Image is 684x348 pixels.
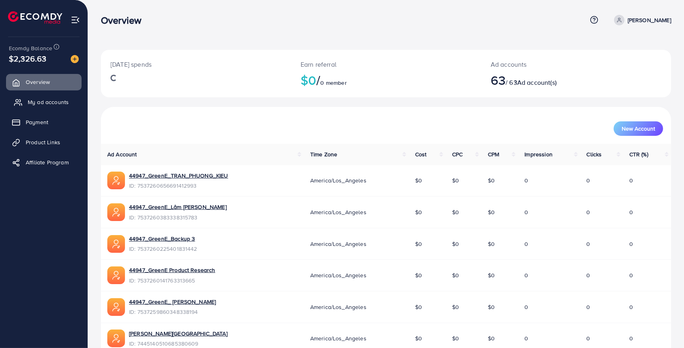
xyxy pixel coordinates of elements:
span: 0 [587,176,590,184]
span: America/Los_Angeles [310,208,367,216]
a: 44947_GreenE_Lâm [PERSON_NAME] [129,203,227,211]
span: $2,326.63 [9,53,46,64]
span: 0 [587,208,590,216]
span: Affiliate Program [26,158,69,166]
span: 0 [524,303,528,311]
span: 0 [629,303,633,311]
span: My ad accounts [28,98,69,106]
img: menu [71,15,80,25]
span: Impression [524,150,553,158]
span: America/Los_Angeles [310,334,367,342]
a: My ad accounts [6,94,82,110]
h2: / 63 [491,72,614,88]
a: Payment [6,114,82,130]
span: $0 [488,176,495,184]
span: New Account [622,126,655,131]
span: $0 [452,334,459,342]
span: 63 [491,71,506,89]
span: 0 member [321,79,347,87]
span: 0 [587,240,590,248]
span: 0 [587,271,590,279]
span: $0 [452,303,459,311]
img: ic-ads-acc.e4c84228.svg [107,266,125,284]
img: ic-ads-acc.e4c84228.svg [107,298,125,316]
a: 44947_GreenE_TRAN_PHUONG_KIEU [129,172,228,180]
span: $0 [415,303,422,311]
span: ID: 7537259860348338194 [129,308,216,316]
span: $0 [415,208,422,216]
span: 0 [524,271,528,279]
h3: Overview [101,14,148,26]
img: logo [8,11,62,24]
a: Affiliate Program [6,154,82,170]
span: 0 [629,334,633,342]
span: Product Links [26,138,60,146]
span: $0 [452,176,459,184]
button: New Account [614,121,663,136]
span: $0 [488,303,495,311]
span: $0 [488,240,495,248]
h2: $0 [301,72,471,88]
img: ic-ads-acc.e4c84228.svg [107,172,125,189]
span: $0 [452,208,459,216]
span: 0 [524,240,528,248]
span: America/Los_Angeles [310,271,367,279]
span: $0 [452,240,459,248]
span: $0 [452,271,459,279]
span: ID: 7537260383338315783 [129,213,227,221]
span: CPM [488,150,499,158]
img: ic-ads-acc.e4c84228.svg [107,203,125,221]
span: Overview [26,78,50,86]
span: $0 [488,334,495,342]
a: [PERSON_NAME] [611,15,671,25]
a: Overview [6,74,82,90]
p: [DATE] spends [111,59,281,69]
span: America/Los_Angeles [310,303,367,311]
span: ID: 7537260141763313665 [129,276,215,285]
span: 0 [629,208,633,216]
span: Clicks [587,150,602,158]
p: [PERSON_NAME] [628,15,671,25]
span: $0 [415,176,422,184]
span: 0 [587,334,590,342]
span: 0 [629,176,633,184]
span: ID: 7445140510685380609 [129,340,227,348]
span: Time Zone [310,150,337,158]
a: 44947_GreenE Product Research [129,266,215,274]
p: Earn referral [301,59,471,69]
span: $0 [415,240,422,248]
a: Product Links [6,134,82,150]
span: ID: 7537260656691412993 [129,182,228,190]
span: $0 [488,208,495,216]
span: CPC [452,150,463,158]
span: 0 [629,271,633,279]
p: Ad accounts [491,59,614,69]
span: $0 [488,271,495,279]
span: Ad Account [107,150,137,158]
span: America/Los_Angeles [310,240,367,248]
span: CTR (%) [629,150,648,158]
span: Payment [26,118,48,126]
span: 0 [587,303,590,311]
a: 44947_GreenE_Backup 3 [129,235,195,243]
img: ic-ads-acc.e4c84228.svg [107,235,125,253]
img: ic-ads-acc.e4c84228.svg [107,330,125,347]
span: Ad account(s) [517,78,557,87]
span: $0 [415,271,422,279]
span: 0 [629,240,633,248]
a: [PERSON_NAME][GEOGRAPHIC_DATA] [129,330,227,338]
span: 0 [524,334,528,342]
img: image [71,55,79,63]
span: ID: 7537260225401831442 [129,245,197,253]
span: / [316,71,320,89]
span: 0 [524,208,528,216]
a: 44947_GreenE_ [PERSON_NAME] [129,298,216,306]
span: America/Los_Angeles [310,176,367,184]
span: 0 [524,176,528,184]
span: Cost [415,150,427,158]
span: $0 [415,334,422,342]
span: Ecomdy Balance [9,44,52,52]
